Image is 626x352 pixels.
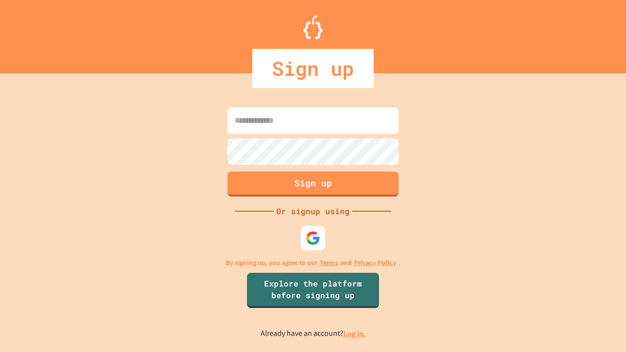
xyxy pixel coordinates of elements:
[252,49,374,88] div: Sign up
[585,313,616,342] iframe: chat widget
[261,328,366,340] p: Already have an account?
[320,258,338,268] a: Terms
[343,329,366,339] a: Log in.
[226,258,401,268] p: By signing up, you agree to our and .
[303,15,323,39] img: Logo.svg
[227,172,399,197] button: Sign up
[545,270,616,312] iframe: chat widget
[247,273,379,308] a: Explore the platform before signing up
[354,258,396,268] a: Privacy Policy
[306,231,320,245] img: google-icon.svg
[274,205,352,217] div: Or signup using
